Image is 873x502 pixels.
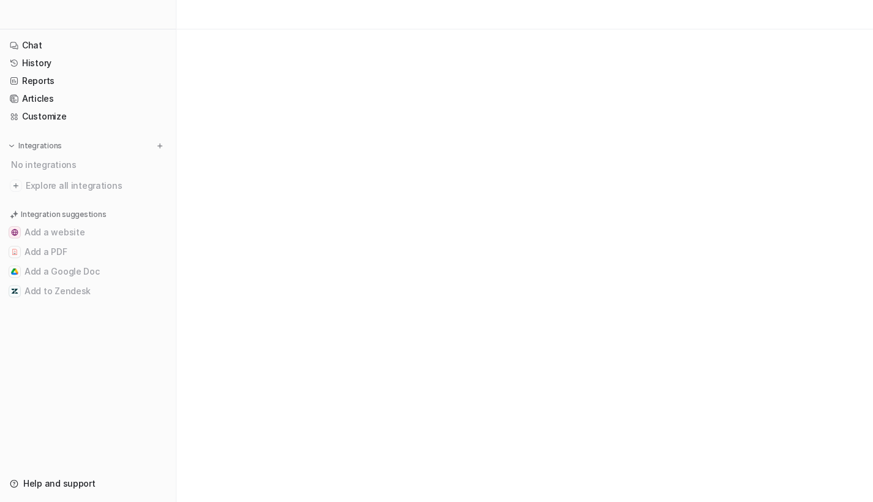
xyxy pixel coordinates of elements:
a: Explore all integrations [5,177,171,194]
button: Add a Google DocAdd a Google Doc [5,262,171,281]
span: Explore all integrations [26,176,166,196]
a: Customize [5,108,171,125]
a: Chat [5,37,171,54]
img: explore all integrations [10,180,22,192]
button: Add a websiteAdd a website [5,222,171,242]
button: Add to ZendeskAdd to Zendesk [5,281,171,301]
img: Add a Google Doc [11,268,18,275]
img: Add a website [11,229,18,236]
p: Integrations [18,141,62,151]
a: Help and support [5,475,171,492]
a: History [5,55,171,72]
div: No integrations [7,154,171,175]
button: Integrations [5,140,66,152]
a: Reports [5,72,171,89]
img: Add to Zendesk [11,287,18,295]
img: Add a PDF [11,248,18,256]
img: expand menu [7,142,16,150]
img: menu_add.svg [156,142,164,150]
button: Add a PDFAdd a PDF [5,242,171,262]
a: Articles [5,90,171,107]
p: Integration suggestions [21,209,106,220]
